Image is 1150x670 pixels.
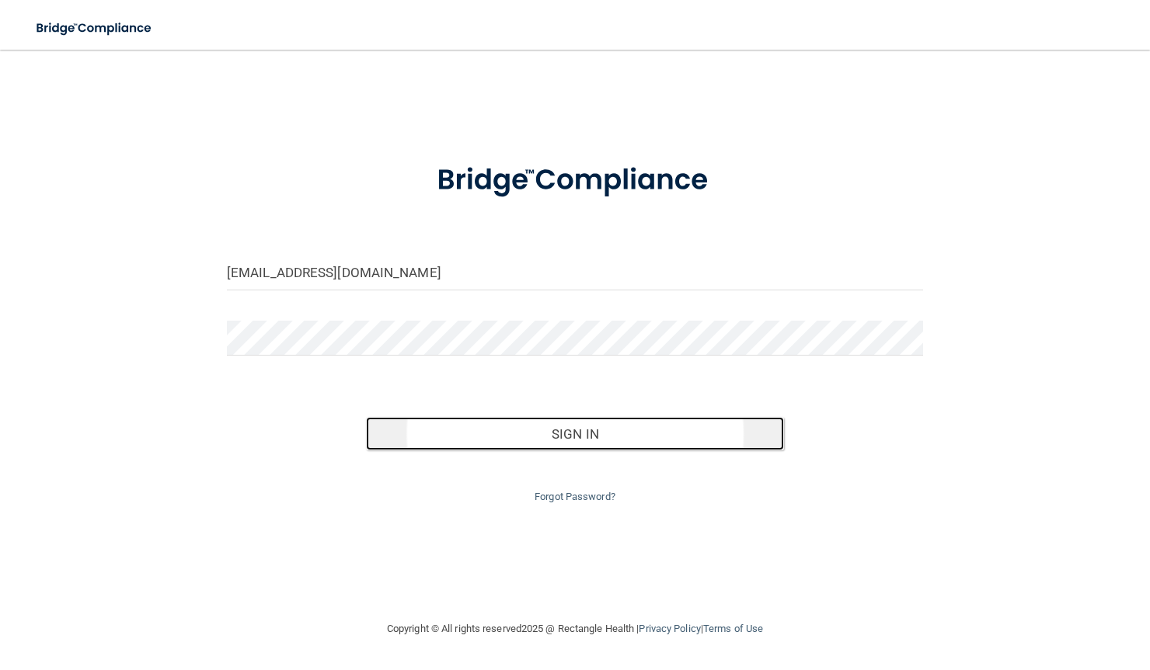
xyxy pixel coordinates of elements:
[23,12,166,44] img: bridge_compliance_login_screen.278c3ca4.svg
[639,623,700,634] a: Privacy Policy
[881,560,1131,622] iframe: Drift Widget Chat Controller
[366,417,784,451] button: Sign In
[291,604,859,654] div: Copyright © All rights reserved 2025 @ Rectangle Health | |
[407,143,744,218] img: bridge_compliance_login_screen.278c3ca4.svg
[703,623,763,634] a: Terms of Use
[535,491,615,502] a: Forgot Password?
[227,255,923,290] input: Email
